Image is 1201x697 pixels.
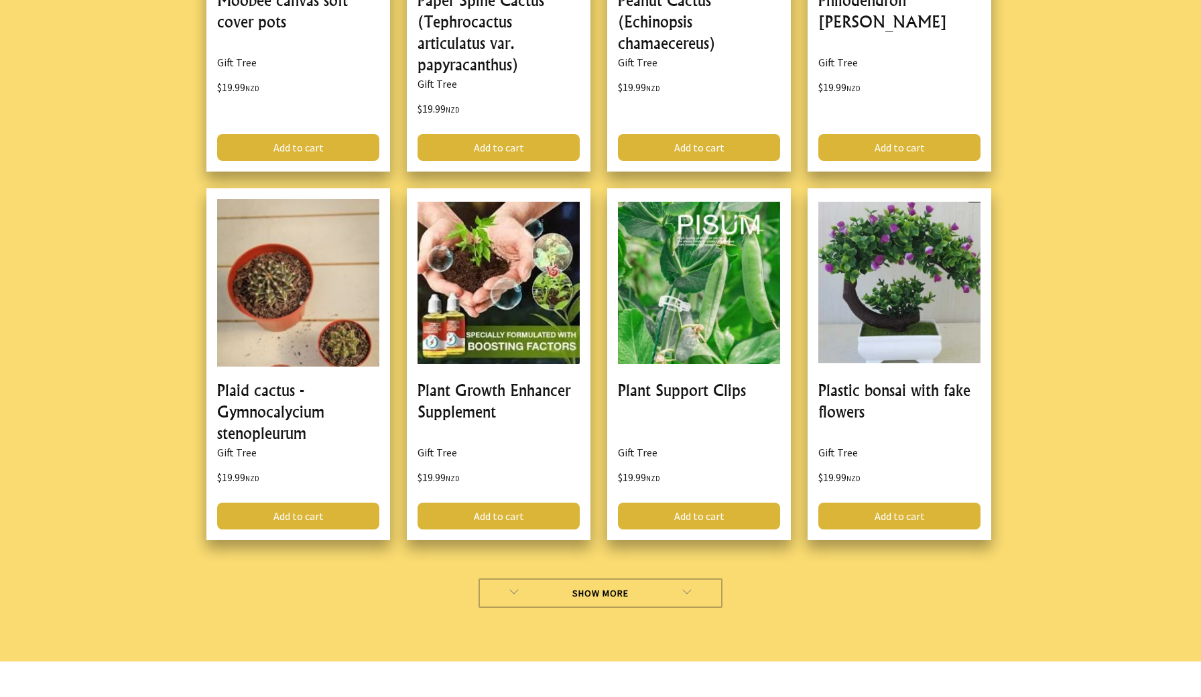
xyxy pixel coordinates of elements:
[818,503,981,529] a: Add to cart
[418,134,580,161] a: Add to cart
[479,578,723,608] a: Show More
[217,503,379,529] a: Add to cart
[618,503,780,529] a: Add to cart
[618,134,780,161] a: Add to cart
[418,503,580,529] a: Add to cart
[217,134,379,161] a: Add to cart
[818,134,981,161] a: Add to cart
